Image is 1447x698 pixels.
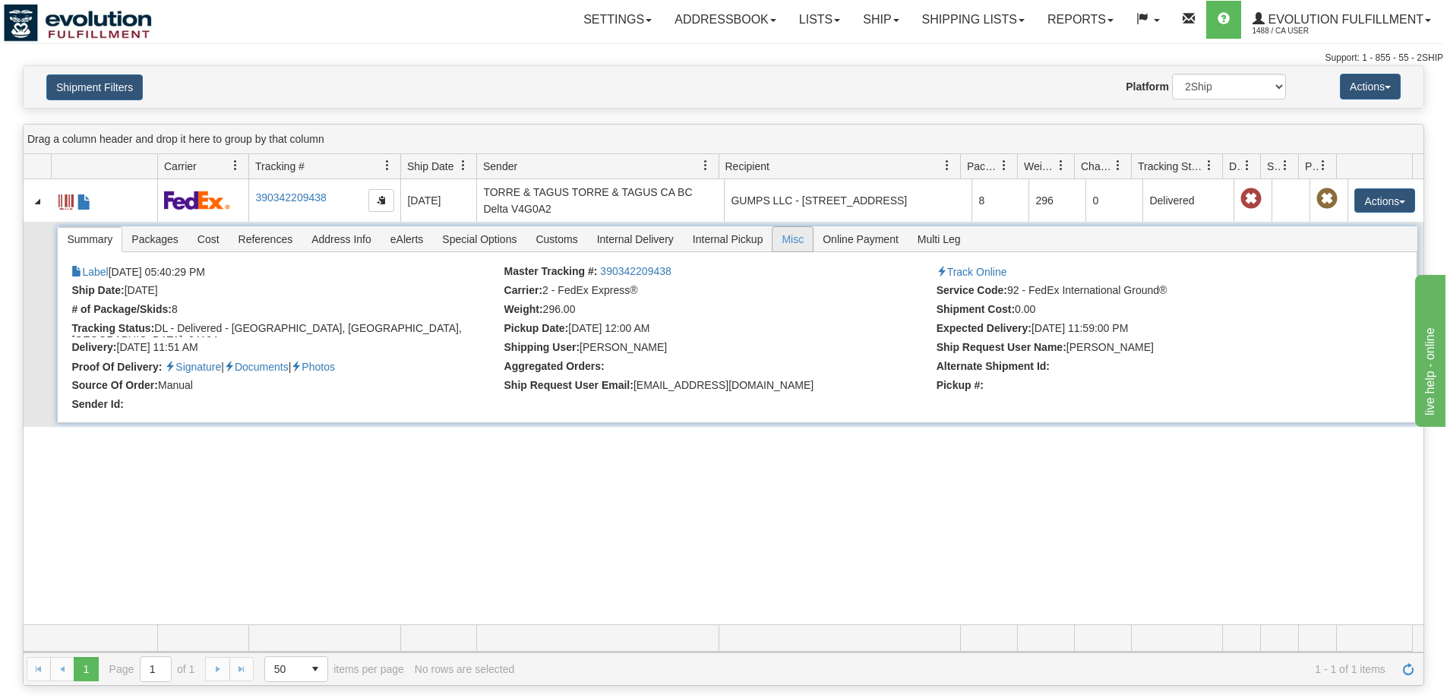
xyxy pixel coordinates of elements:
span: Page 1 [74,657,98,681]
a: Charge filter column settings [1105,153,1131,178]
a: Delivery Status filter column settings [1234,153,1260,178]
li: [DATE] 11:51 AM [71,341,500,356]
li: [EMAIL_ADDRESS][DOMAIN_NAME] [504,379,933,394]
span: Customs [526,227,586,251]
strong: Expected Delivery: [937,322,1032,334]
strong: Aggregated Orders: [504,360,605,372]
span: Ship Date [407,159,453,174]
a: Evolution Fulfillment 1488 / CA User [1241,1,1442,39]
div: grid grouping header [24,125,1423,154]
a: Lists [788,1,851,39]
strong: Ship Request User Email: [504,379,633,391]
a: Ship Date filter column settings [450,153,476,178]
span: Charge [1081,159,1113,174]
strong: Master Tracking #: [504,265,598,277]
strong: Ship Date: [71,284,124,296]
li: 296.00 [504,303,933,318]
span: select [303,657,327,681]
a: Proof of delivery documents [224,361,289,373]
a: Recipient filter column settings [934,153,960,178]
li: [DATE] 12:00 AM [504,322,933,337]
strong: Shipping User: [504,341,580,353]
span: Page sizes drop down [264,656,328,682]
span: Misc [772,227,813,251]
li: Manual [71,379,500,394]
a: Ship [851,1,910,39]
span: Packages [967,159,999,174]
span: Internal Delivery [588,227,683,251]
span: Summary [58,227,122,251]
a: Tracking Status filter column settings [1196,153,1222,178]
span: Weight [1024,159,1056,174]
strong: Proof Of Delivery: [71,361,162,373]
strong: # of Package/Skids: [71,303,172,315]
span: Special Options [433,227,526,251]
a: Proof of delivery signature [165,361,221,373]
a: Addressbook [663,1,788,39]
li: | | [71,360,500,375]
li: 8 [71,303,500,318]
label: Platform [1126,79,1169,94]
div: Support: 1 - 855 - 55 - 2SHIP [4,52,1443,65]
button: Shipment Filters [46,74,143,100]
span: Address Info [302,227,381,251]
strong: Pickup #: [937,379,984,391]
li: Gwen Harrison (3043) [504,341,933,356]
a: Carrier filter column settings [223,153,248,178]
strong: Source Of Order: [71,379,158,391]
span: Internal Pickup [684,227,772,251]
span: Shipment Issues [1267,159,1280,174]
a: Sender filter column settings [693,153,719,178]
a: Pickup Status filter column settings [1310,153,1336,178]
strong: Tracking Status: [71,322,154,334]
span: 1 - 1 of 1 items [525,663,1385,675]
li: 2 - FedEx Express® [504,284,933,299]
a: Refresh [1396,657,1420,681]
a: Settings [572,1,663,39]
li: [DATE] [71,284,500,299]
strong: Ship Request User Name: [937,341,1066,353]
strong: Sender Id: [71,398,123,410]
li: 92 - FedEx International Ground® [937,284,1365,299]
span: 1488 / CA User [1253,24,1366,39]
span: Delivery Status [1229,159,1242,174]
input: Page 1 [141,657,171,681]
strong: Alternate Shipment Id: [937,360,1050,372]
a: Tracking # filter column settings [374,153,400,178]
td: TORRE & TAGUS TORRE & TAGUS CA BC Delta V4G0A2 [476,179,724,222]
strong: Carrier: [504,284,543,296]
li: [PERSON_NAME] [937,341,1365,356]
span: Pickup Status [1305,159,1318,174]
span: 50 [274,662,294,677]
span: eAlerts [381,227,433,251]
button: Actions [1340,74,1401,99]
span: Recipient [725,159,769,174]
a: Weight filter column settings [1048,153,1074,178]
a: Commercial Invoice [77,188,92,212]
a: 390342209438 [255,191,326,204]
img: logo1488.jpg [4,4,152,42]
span: Sender [483,159,517,174]
div: No rows are selected [415,663,515,675]
img: 2 - FedEx Express® [164,191,230,210]
span: Page of 1 [109,656,195,682]
td: 296 [1028,179,1085,222]
li: 0.00 [937,303,1365,318]
td: Delivered [1142,179,1234,222]
span: Online Payment [814,227,908,251]
a: 390342209438 [600,265,671,277]
a: Collapse [30,194,45,209]
a: Label [58,188,74,212]
span: Packages [122,227,187,251]
button: Copy to clipboard [368,189,394,212]
td: [DATE] [400,179,476,222]
span: Evolution Fulfillment [1265,13,1423,26]
strong: Pickup Date: [504,322,569,334]
span: Pickup Not Assigned [1316,188,1338,210]
td: GUMPS LLC - [STREET_ADDRESS] [724,179,972,222]
a: Shipping lists [911,1,1036,39]
iframe: chat widget [1412,271,1445,426]
span: Carrier [164,159,197,174]
a: Label [71,266,108,278]
li: [DATE] 11:59:00 PM [937,322,1365,337]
